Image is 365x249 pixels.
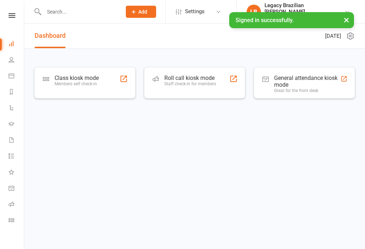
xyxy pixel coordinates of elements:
[9,36,25,52] a: Dashboard
[164,81,216,86] div: Staff check-in for members
[35,24,66,48] a: Dashboard
[138,9,147,15] span: Add
[55,81,99,86] div: Members self check-in
[126,6,156,18] button: Add
[42,7,117,17] input: Search...
[247,5,261,19] div: LB
[9,213,25,229] a: Class kiosk mode
[9,85,25,101] a: Reports
[264,2,344,15] div: Legacy Brazilian [PERSON_NAME]
[55,75,99,81] div: Class kiosk mode
[9,68,25,85] a: Calendar
[185,4,205,20] span: Settings
[9,197,25,213] a: Roll call kiosk mode
[9,181,25,197] a: General attendance kiosk mode
[340,12,353,27] button: ×
[325,32,341,40] span: [DATE]
[236,17,294,24] span: Signed in successfully.
[9,165,25,181] a: What's New
[164,75,216,81] div: Roll call kiosk mode
[274,75,340,88] div: General attendance kiosk mode
[9,52,25,68] a: People
[274,88,340,93] div: Great for the front desk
